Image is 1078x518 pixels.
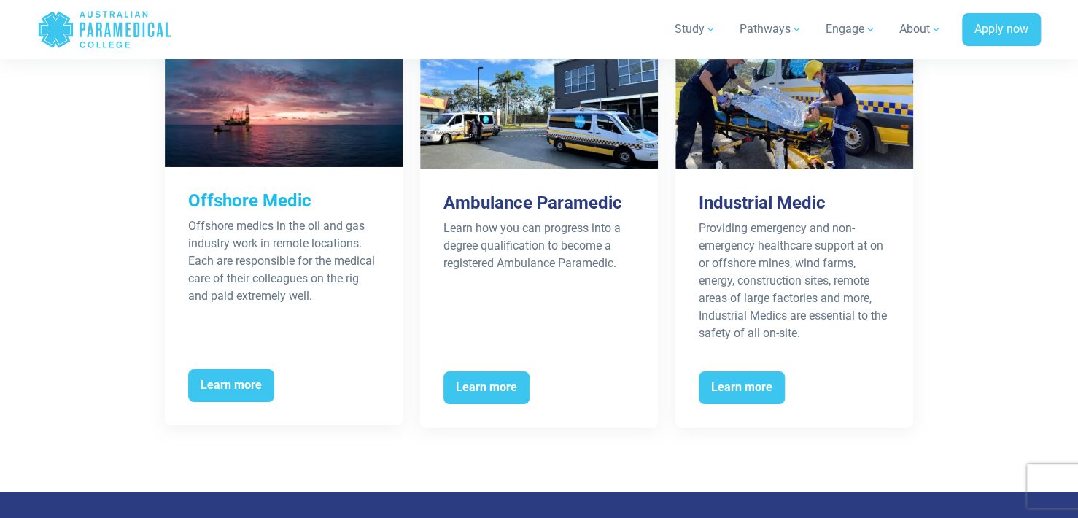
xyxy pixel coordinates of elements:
a: Apply now [962,13,1041,47]
a: About [891,9,950,50]
div: Learn how you can progress into a degree qualification to become a registered Ambulance Paramedic. [443,220,635,272]
span: Learn more [699,371,785,405]
a: Pathways [731,9,811,50]
a: Offshore Medic Offshore medics in the oil and gas industry work in remote locations. Each are res... [165,48,403,425]
a: Industrial Medic Providing emergency and non-emergency healthcare support at on or offshore mines... [675,50,913,428]
a: Australian Paramedical College [37,6,172,53]
div: Providing emergency and non-emergency healthcare support at on or offshore mines, wind farms, ene... [699,220,890,342]
a: Study [666,9,725,50]
span: Learn more [188,369,274,403]
img: Ambulance Paramedic [420,50,658,169]
a: Ambulance Paramedic Learn how you can progress into a degree qualification to become a registered... [420,50,658,428]
a: Engage [817,9,885,50]
span: Learn more [443,371,530,405]
img: Industrial Medic [675,50,913,169]
img: Offshore Medic [165,48,403,167]
h3: Industrial Medic [699,193,890,214]
h3: Offshore Medic [188,190,379,212]
div: Offshore medics in the oil and gas industry work in remote locations. Each are responsible for th... [188,217,379,305]
h3: Ambulance Paramedic [443,193,635,214]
